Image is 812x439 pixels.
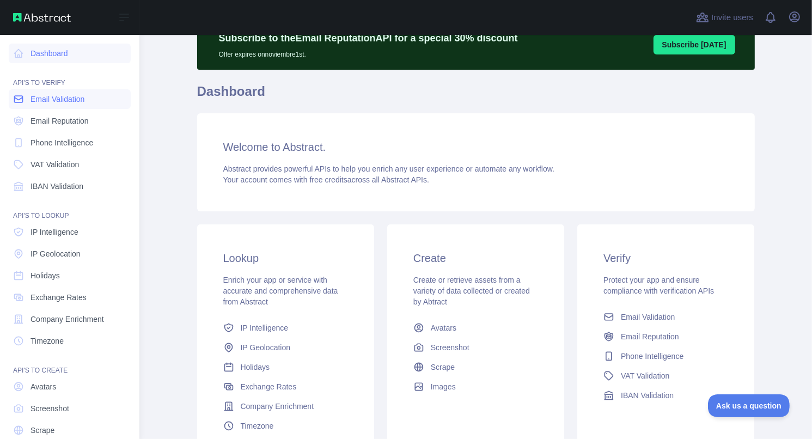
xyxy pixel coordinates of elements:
[30,159,79,170] span: VAT Validation
[9,222,131,242] a: IP Intelligence
[621,331,679,342] span: Email Reputation
[413,251,538,266] h3: Create
[603,251,728,266] h3: Verify
[9,89,131,109] a: Email Validation
[431,381,456,392] span: Images
[30,115,89,126] span: Email Reputation
[197,83,755,109] h1: Dashboard
[9,353,131,375] div: API'S TO CREATE
[409,357,542,377] a: Scrape
[223,175,429,184] span: Your account comes with across all Abstract APIs.
[9,111,131,131] a: Email Reputation
[219,377,352,397] a: Exchange Rates
[310,175,347,184] span: free credits
[431,342,469,353] span: Screenshot
[9,198,131,220] div: API'S TO LOOKUP
[223,164,555,173] span: Abstract provides powerful APIs to help you enrich any user experience or automate any workflow.
[223,251,348,266] h3: Lookup
[694,9,755,26] button: Invite users
[409,338,542,357] a: Screenshot
[223,139,729,155] h3: Welcome to Abstract.
[9,399,131,418] a: Screenshot
[219,397,352,416] a: Company Enrichment
[409,318,542,338] a: Avatars
[219,338,352,357] a: IP Geolocation
[241,342,291,353] span: IP Geolocation
[599,366,732,386] a: VAT Validation
[621,351,683,362] span: Phone Intelligence
[9,288,131,307] a: Exchange Rates
[621,312,675,322] span: Email Validation
[30,94,84,105] span: Email Validation
[219,46,518,59] p: Offer expires on noviembre 1st.
[219,31,518,46] p: Subscribe to the Email Reputation API for a special 30 % discount
[431,362,455,373] span: Scrape
[241,401,314,412] span: Company Enrichment
[30,292,87,303] span: Exchange Rates
[9,155,131,174] a: VAT Validation
[599,346,732,366] a: Phone Intelligence
[241,381,297,392] span: Exchange Rates
[9,309,131,329] a: Company Enrichment
[9,244,131,264] a: IP Geolocation
[621,370,669,381] span: VAT Validation
[409,377,542,397] a: Images
[30,314,104,325] span: Company Enrichment
[223,276,338,306] span: Enrich your app or service with accurate and comprehensive data from Abstract
[30,403,69,414] span: Screenshot
[431,322,456,333] span: Avatars
[603,276,714,295] span: Protect your app and ensure compliance with verification APIs
[711,11,753,24] span: Invite users
[30,270,60,281] span: Holidays
[599,327,732,346] a: Email Reputation
[9,176,131,196] a: IBAN Validation
[9,44,131,63] a: Dashboard
[241,420,274,431] span: Timezone
[9,331,131,351] a: Timezone
[219,357,352,377] a: Holidays
[654,35,735,54] button: Subscribe [DATE]
[30,336,64,346] span: Timezone
[708,394,790,417] iframe: Toggle Customer Support
[219,318,352,338] a: IP Intelligence
[30,227,78,237] span: IP Intelligence
[219,416,352,436] a: Timezone
[9,377,131,397] a: Avatars
[621,390,674,401] span: IBAN Validation
[413,276,530,306] span: Create or retrieve assets from a variety of data collected or created by Abtract
[599,386,732,405] a: IBAN Validation
[241,362,270,373] span: Holidays
[30,137,93,148] span: Phone Intelligence
[9,133,131,153] a: Phone Intelligence
[599,307,732,327] a: Email Validation
[13,13,71,22] img: Abstract API
[30,248,81,259] span: IP Geolocation
[30,381,56,392] span: Avatars
[30,181,83,192] span: IBAN Validation
[241,322,289,333] span: IP Intelligence
[9,65,131,87] div: API'S TO VERIFY
[9,266,131,285] a: Holidays
[30,425,54,436] span: Scrape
